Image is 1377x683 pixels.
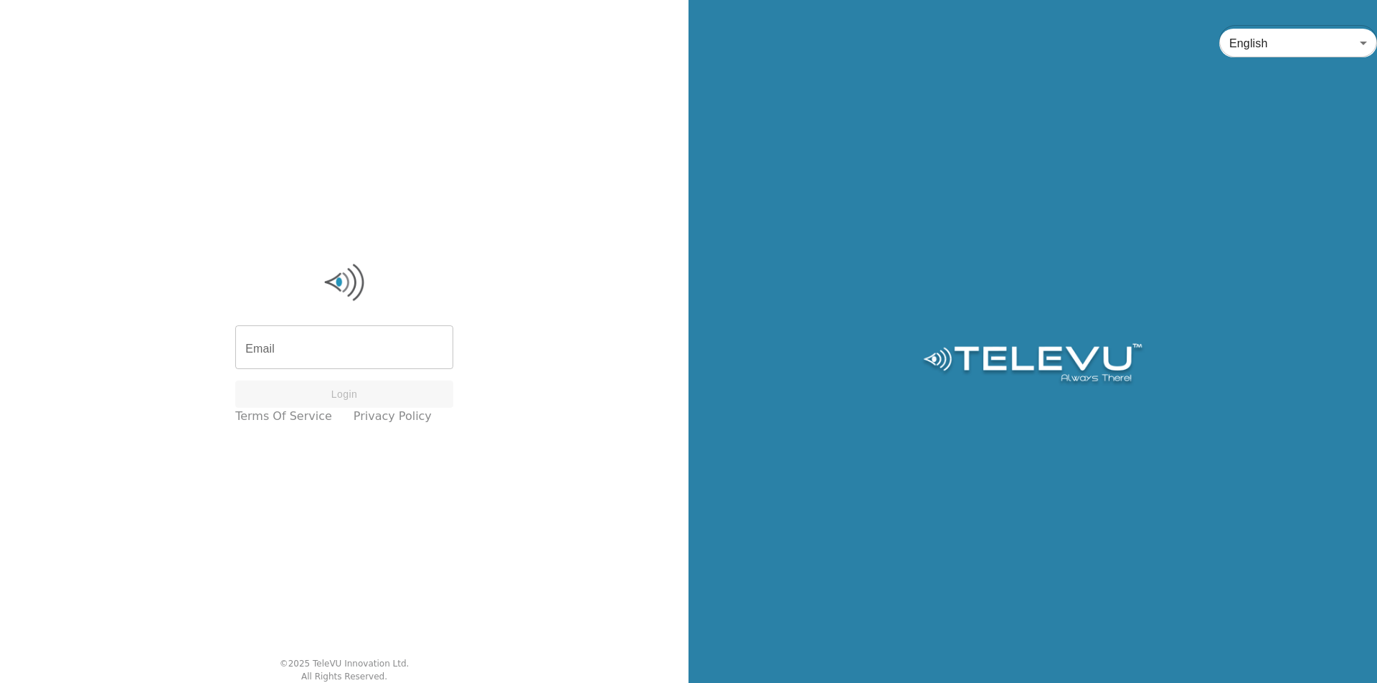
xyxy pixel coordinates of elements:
div: English [1219,23,1377,63]
a: Terms of Service [235,408,332,425]
div: © 2025 TeleVU Innovation Ltd. [280,657,410,670]
div: All Rights Reserved. [301,670,387,683]
a: Privacy Policy [354,408,432,425]
img: Logo [235,261,453,304]
img: Logo [921,343,1144,386]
